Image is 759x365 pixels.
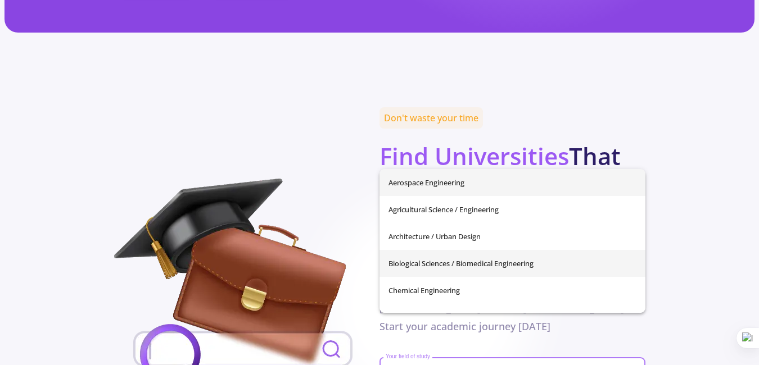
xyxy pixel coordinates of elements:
span: Chemical Engineering [388,277,636,304]
span: Agricultural Science / Engineering [388,196,636,223]
span: Don't waste your time [379,107,483,129]
span: Architecture / Urban Design [388,223,636,250]
span: Quickly determine if you meet minimum admission requirements for your preferred graduate schools ... [379,264,633,332]
span: Biological Sciences / Biomedical Engineering [388,250,636,277]
span: Aerospace Engineering [388,169,636,196]
span: Find Universities [379,140,569,172]
b: That Have Your Field Of Study [379,140,621,243]
span: Chemistry [388,304,636,331]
